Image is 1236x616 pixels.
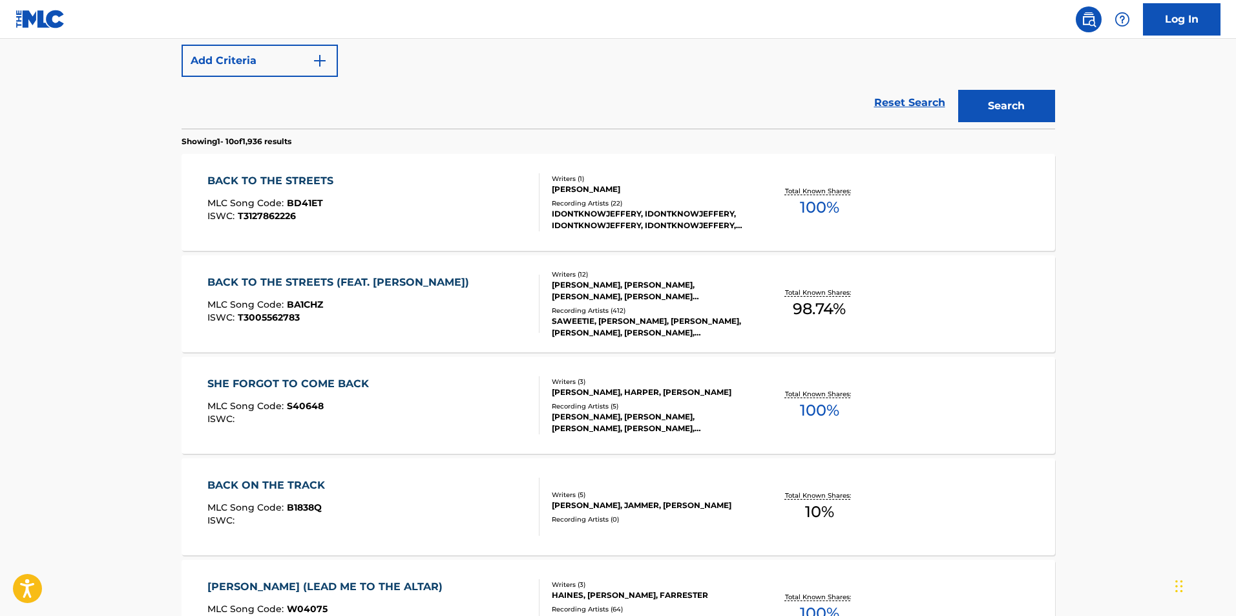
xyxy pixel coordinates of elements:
p: Total Known Shares: [785,389,854,399]
img: MLC Logo [16,10,65,28]
span: ISWC : [207,413,238,425]
span: T3005562783 [238,312,300,323]
div: Recording Artists ( 64 ) [552,604,747,614]
div: [PERSON_NAME], [PERSON_NAME], [PERSON_NAME], [PERSON_NAME] [PERSON_NAME], [PERSON_NAME], [PERSON_... [552,279,747,303]
img: search [1081,12,1096,27]
div: BACK TO THE STREETS [207,173,340,189]
div: Writers ( 3 ) [552,377,747,387]
span: ISWC : [207,210,238,222]
div: [PERSON_NAME], JAMMER, [PERSON_NAME] [552,500,747,511]
span: T3127862226 [238,210,296,222]
div: [PERSON_NAME] (LEAD ME TO THE ALTAR) [207,579,449,595]
div: SAWEETIE, [PERSON_NAME], [PERSON_NAME], [PERSON_NAME], [PERSON_NAME], [PERSON_NAME], [PERSON_NAME... [552,315,747,339]
div: [PERSON_NAME] [552,184,747,195]
span: 98.74 % [793,297,846,321]
div: Writers ( 12 ) [552,270,747,279]
iframe: Chat Widget [1171,554,1236,616]
p: Total Known Shares: [785,592,854,602]
span: B1838Q [287,502,322,513]
img: help [1115,12,1130,27]
p: Total Known Shares: [785,186,854,196]
span: BD41ET [287,197,323,209]
div: Writers ( 3 ) [552,580,747,589]
span: BA1CHZ [287,299,323,310]
div: Recording Artists ( 0 ) [552,515,747,524]
a: BACK TO THE STREETS (FEAT. [PERSON_NAME])MLC Song Code:BA1CHZISWC:T3005562783Writers (12)[PERSON_... [182,255,1055,352]
img: 9d2ae6d4665cec9f34b9.svg [312,53,328,69]
a: SHE FORGOT TO COME BACKMLC Song Code:S40648ISWC:Writers (3)[PERSON_NAME], HARPER, [PERSON_NAME]Re... [182,357,1055,454]
span: W04075 [287,603,328,615]
a: Public Search [1076,6,1102,32]
a: Log In [1143,3,1220,36]
div: SHE FORGOT TO COME BACK [207,376,375,392]
div: Recording Artists ( 5 ) [552,401,747,411]
span: MLC Song Code : [207,502,287,513]
a: BACK ON THE TRACKMLC Song Code:B1838QISWC:Writers (5)[PERSON_NAME], JAMMER, [PERSON_NAME]Recordin... [182,458,1055,555]
span: S40648 [287,400,324,412]
span: MLC Song Code : [207,299,287,310]
div: Help [1109,6,1135,32]
div: BACK TO THE STREETS (FEAT. [PERSON_NAME]) [207,275,476,290]
span: MLC Song Code : [207,197,287,209]
button: Add Criteria [182,45,338,77]
div: Recording Artists ( 22 ) [552,198,747,208]
div: Recording Artists ( 412 ) [552,306,747,315]
span: ISWC : [207,515,238,526]
span: MLC Song Code : [207,603,287,615]
a: BACK TO THE STREETSMLC Song Code:BD41ETISWC:T3127862226Writers (1)[PERSON_NAME]Recording Artists ... [182,154,1055,251]
div: [PERSON_NAME], [PERSON_NAME], [PERSON_NAME], [PERSON_NAME], [PERSON_NAME] [552,411,747,434]
span: 100 % [800,196,839,219]
p: Total Known Shares: [785,288,854,297]
div: Writers ( 5 ) [552,490,747,500]
div: HAINES, [PERSON_NAME], FARRESTER [552,589,747,601]
div: Drag [1175,567,1183,606]
div: IDONTKNOWJEFFERY, IDONTKNOWJEFFERY, IDONTKNOWJEFFERY, IDONTKNOWJEFFERY, IDONTKNOWJEFFERY [552,208,747,231]
a: Reset Search [868,89,952,117]
p: Total Known Shares: [785,491,854,500]
div: [PERSON_NAME], HARPER, [PERSON_NAME] [552,387,747,398]
span: MLC Song Code : [207,400,287,412]
div: Writers ( 1 ) [552,174,747,184]
span: 10 % [805,500,834,524]
span: ISWC : [207,312,238,323]
div: BACK ON THE TRACK [207,478,331,493]
span: 100 % [800,399,839,422]
p: Showing 1 - 10 of 1,936 results [182,136,291,147]
button: Search [958,90,1055,122]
